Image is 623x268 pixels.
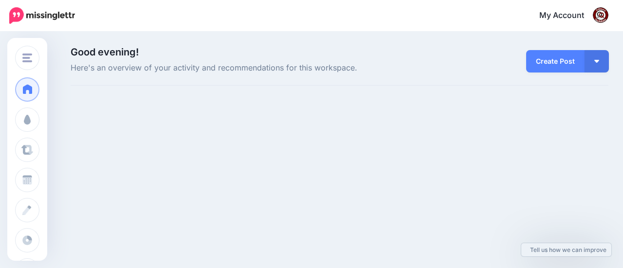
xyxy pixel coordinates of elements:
span: Here's an overview of your activity and recommendations for this workspace. [71,62,424,74]
img: Missinglettr [9,7,75,24]
img: menu.png [22,54,32,62]
a: My Account [530,4,608,28]
a: Tell us how we can improve [521,243,611,256]
span: Good evening! [71,46,139,58]
img: arrow-down-white.png [594,60,599,63]
a: Create Post [526,50,585,72]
